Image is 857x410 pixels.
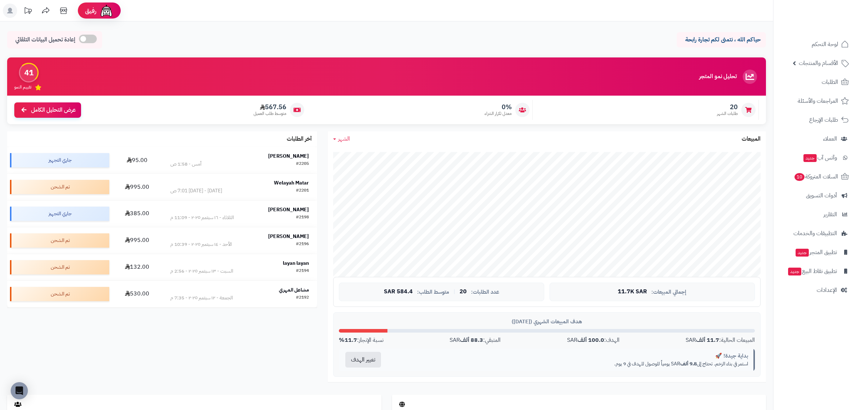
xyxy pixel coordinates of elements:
div: الأحد - ١٤ سبتمبر ٢٠٢٥ - 10:39 م [170,241,232,248]
div: #2201 [296,187,309,194]
span: 20 [460,289,467,295]
a: تطبيق المتجرجديد [778,244,853,261]
span: لوحة التحكم [812,39,838,49]
p: استمر في بناء الزخم. تحتاج إلى SAR يومياً للوصول للهدف في 9 يوم. [393,360,748,368]
a: وآتس آبجديد [778,149,853,166]
button: تغيير الهدف [345,352,381,368]
div: تم الشحن [10,180,109,194]
div: بداية جيدة! 🚀 [393,352,748,360]
span: جديد [788,268,801,275]
strong: مشاعل المهري [279,286,309,294]
span: عرض التحليل الكامل [31,106,76,114]
a: الطلبات [778,74,853,91]
td: 132.00 [112,254,162,280]
strong: layan layan [283,259,309,267]
span: 0% [485,103,512,111]
span: أدوات التسويق [806,191,837,201]
span: تطبيق نقاط البيع [787,266,837,276]
td: 385.00 [112,201,162,227]
div: الجمعة - ١٢ سبتمبر ٢٠٢٥ - 7:35 م [170,294,233,302]
a: تحديثات المنصة [19,4,37,20]
span: رفيق [85,6,96,15]
span: الطلبات [822,77,838,87]
span: التطبيقات والخدمات [793,228,837,238]
div: جاري التجهيز [10,153,109,167]
span: 10 [795,173,805,181]
td: 530.00 [112,281,162,307]
div: Open Intercom Messenger [11,382,28,399]
strong: 11.7 ألف [696,336,719,344]
span: جديد [803,154,817,162]
a: الإعدادات [778,282,853,299]
span: 11.7K SAR [618,289,647,295]
div: أمس - 1:58 ص [170,161,201,168]
span: إجمالي المبيعات: [651,289,686,295]
div: #2198 [296,214,309,221]
span: معدل تكرار الشراء [485,111,512,117]
p: حياكم الله ، نتمنى لكم تجارة رابحة [682,36,761,44]
span: متوسط الطلب: [417,289,449,295]
a: طلبات الإرجاع [778,111,853,128]
div: المبيعات الحالية: SAR [686,336,755,344]
div: تم الشحن [10,287,109,301]
div: المتبقي: SAR [450,336,501,344]
div: [DATE] - [DATE] 7:01 ص [170,187,222,194]
span: طلبات الإرجاع [809,115,838,125]
h3: آخر الطلبات [287,136,312,142]
div: تم الشحن [10,260,109,274]
h3: المبيعات [742,136,761,142]
span: إعادة تحميل البيانات التلقائي [15,36,75,44]
span: الإعدادات [817,285,837,295]
div: تم الشحن [10,233,109,248]
span: التقارير [823,209,837,219]
strong: 100.0 ألف [577,336,604,344]
div: السبت - ١٣ سبتمبر ٢٠٢٥ - 2:56 م [170,268,233,275]
span: المراجعات والأسئلة [798,96,838,106]
img: ai-face.png [99,4,114,18]
div: #2194 [296,268,309,275]
div: الهدف: SAR [567,336,620,344]
a: أدوات التسويق [778,187,853,204]
td: 95.00 [112,147,162,173]
span: | [453,289,455,294]
a: تطبيق نقاط البيعجديد [778,263,853,280]
div: جاري التجهيز [10,207,109,221]
a: التطبيقات والخدمات [778,225,853,242]
div: #2205 [296,161,309,168]
span: وآتس آب [803,153,837,163]
strong: Welayah Matar [274,179,309,187]
span: 584.4 SAR [384,289,413,295]
span: عدد الطلبات: [471,289,499,295]
strong: 88.3 ألف [460,336,483,344]
strong: [PERSON_NAME] [268,206,309,213]
td: 995.00 [112,227,162,254]
span: طلبات الشهر [717,111,738,117]
strong: 11.7% [339,336,357,344]
strong: 9.8 ألف [680,360,697,368]
div: #2192 [296,294,309,302]
a: التقارير [778,206,853,223]
a: لوحة التحكم [778,36,853,53]
span: 20 [717,103,738,111]
span: متوسط طلب العميل [254,111,286,117]
span: الأقسام والمنتجات [799,58,838,68]
div: #2196 [296,241,309,248]
span: تقييم النمو [14,84,31,90]
span: العملاء [823,134,837,144]
span: جديد [796,249,809,257]
a: العملاء [778,130,853,147]
a: السلات المتروكة10 [778,168,853,185]
span: السلات المتروكة [794,172,838,182]
span: تطبيق المتجر [795,247,837,257]
span: 567.56 [254,103,286,111]
div: هدف المبيعات الشهري ([DATE]) [339,318,755,325]
strong: [PERSON_NAME] [268,233,309,240]
div: نسبة الإنجاز: [339,336,384,344]
strong: [PERSON_NAME] [268,152,309,160]
a: المراجعات والأسئلة [778,92,853,110]
a: عرض التحليل الكامل [14,102,81,118]
a: الشهر [333,135,350,143]
div: الثلاثاء - ١٦ سبتمبر ٢٠٢٥ - 11:09 م [170,214,234,221]
h3: تحليل نمو المتجر [699,74,737,80]
td: 995.00 [112,174,162,200]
